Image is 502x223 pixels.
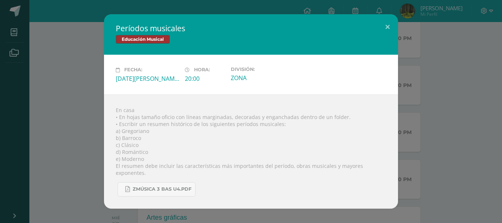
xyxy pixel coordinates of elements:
[377,14,398,39] button: Close (Esc)
[194,67,210,73] span: Hora:
[116,75,179,83] div: [DATE][PERSON_NAME]
[231,66,294,72] label: División:
[124,67,142,73] span: Fecha:
[116,35,170,44] span: Educación Musical
[231,74,294,82] div: ZONA
[185,75,225,83] div: 20:00
[118,182,196,197] a: Zmúsica 3 Bas U4.pdf
[133,186,191,192] span: Zmúsica 3 Bas U4.pdf
[116,23,386,33] h2: Períodos musicales
[104,94,398,209] div: En casa • En hojas tamaño oficio con líneas marginadas, decoradas y enganchadas dentro de un fold...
